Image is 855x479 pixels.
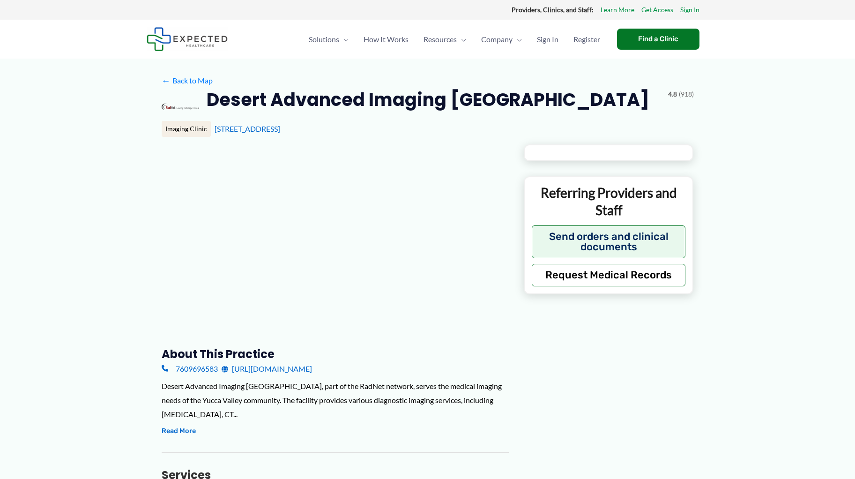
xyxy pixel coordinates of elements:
a: SolutionsMenu Toggle [301,23,356,56]
a: Sign In [529,23,566,56]
span: Menu Toggle [457,23,466,56]
a: Register [566,23,608,56]
a: ←Back to Map [162,74,213,88]
span: Sign In [537,23,558,56]
span: How It Works [364,23,409,56]
span: 4.8 [668,88,677,100]
nav: Primary Site Navigation [301,23,608,56]
a: Find a Clinic [617,29,699,50]
a: CompanyMenu Toggle [474,23,529,56]
span: Register [573,23,600,56]
a: [URL][DOMAIN_NAME] [222,362,312,376]
h3: About this practice [162,347,509,361]
span: ← [162,76,171,85]
a: Get Access [641,4,673,16]
span: Menu Toggle [513,23,522,56]
a: ResourcesMenu Toggle [416,23,474,56]
h2: Desert Advanced Imaging [GEOGRAPHIC_DATA] [207,88,649,111]
strong: Providers, Clinics, and Staff: [512,6,594,14]
p: Referring Providers and Staff [532,184,686,218]
a: How It Works [356,23,416,56]
a: Learn More [601,4,634,16]
div: Imaging Clinic [162,121,211,137]
span: Resources [424,23,457,56]
span: Menu Toggle [339,23,349,56]
a: 7609696583 [162,362,218,376]
button: Send orders and clinical documents [532,225,686,258]
span: Company [481,23,513,56]
img: Expected Healthcare Logo - side, dark font, small [147,27,228,51]
a: Sign In [680,4,699,16]
a: [STREET_ADDRESS] [215,124,280,133]
button: Request Medical Records [532,264,686,286]
button: Read More [162,426,196,437]
span: (918) [679,88,694,100]
div: Desert Advanced Imaging [GEOGRAPHIC_DATA], part of the RadNet network, serves the medical imaging... [162,379,509,421]
span: Solutions [309,23,339,56]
